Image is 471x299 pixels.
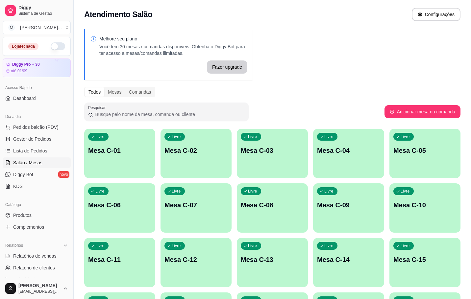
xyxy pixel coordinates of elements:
button: Fazer upgrade [207,60,247,74]
div: Todos [85,87,104,97]
p: Livre [324,134,334,139]
button: Configurações [412,8,460,21]
span: Relatório de clientes [13,264,55,271]
button: LivreMesa C-09 [313,183,384,233]
button: LivreMesa C-11 [84,238,155,287]
button: LivreMesa C-12 [161,238,232,287]
div: Dia a dia [3,111,71,122]
span: Gestor de Pedidos [13,136,51,142]
a: Gestor de Pedidos [3,134,71,144]
button: LivreMesa C-08 [237,183,308,233]
a: Diggy Pro + 30até 01/09 [3,58,71,77]
p: Mesa C-08 [241,200,304,210]
a: Relatório de mesas [3,274,71,285]
button: [PERSON_NAME][EMAIL_ADDRESS][DOMAIN_NAME] [3,281,71,296]
p: Você tem 30 mesas / comandas disponíveis. Obtenha o Diggy Bot para ter acesso a mesas/comandas il... [99,43,247,57]
span: [PERSON_NAME] [18,283,60,289]
label: Pesquisar [88,105,108,110]
p: Livre [95,243,105,248]
span: Produtos [13,212,32,218]
div: Loja fechada [8,43,38,50]
p: Livre [401,134,410,139]
button: LivreMesa C-04 [313,129,384,178]
a: Diggy Botnovo [3,169,71,180]
p: Mesa C-14 [317,255,380,264]
p: Livre [95,134,105,139]
p: Livre [324,243,334,248]
span: M [8,24,15,31]
span: KDS [13,183,23,190]
p: Mesa C-02 [164,146,228,155]
div: [PERSON_NAME] ... [20,24,62,31]
p: Livre [95,189,105,194]
span: Pedidos balcão (PDV) [13,124,59,130]
p: Livre [248,134,257,139]
p: Livre [324,189,334,194]
button: LivreMesa C-13 [237,238,308,287]
p: Mesa C-06 [88,200,151,210]
p: Mesa C-09 [317,200,380,210]
span: Diggy Bot [13,171,33,178]
p: Mesa C-03 [241,146,304,155]
button: LivreMesa C-02 [161,129,232,178]
h2: Atendimento Salão [84,9,152,20]
button: LivreMesa C-03 [237,129,308,178]
p: Mesa C-01 [88,146,151,155]
button: LivreMesa C-06 [84,183,155,233]
span: Sistema de Gestão [18,11,68,16]
button: LivreMesa C-07 [161,183,232,233]
p: Livre [401,189,410,194]
p: Livre [172,189,181,194]
a: KDS [3,181,71,192]
span: Relatórios [5,243,23,248]
a: DiggySistema de Gestão [3,3,71,18]
p: Mesa C-11 [88,255,151,264]
a: Lista de Pedidos [3,146,71,156]
a: Relatórios de vendas [3,251,71,261]
p: Mesa C-12 [164,255,228,264]
a: Produtos [3,210,71,220]
a: Relatório de clientes [3,263,71,273]
button: Select a team [3,21,71,34]
p: Livre [248,189,257,194]
p: Livre [172,134,181,139]
p: Mesa C-15 [393,255,457,264]
button: Adicionar mesa ou comanda [384,105,460,118]
p: Mesa C-07 [164,200,228,210]
a: Complementos [3,222,71,232]
span: Diggy [18,5,68,11]
p: Melhore seu plano [99,35,247,42]
a: Dashboard [3,93,71,103]
p: Livre [401,243,410,248]
input: Pesquisar [93,111,245,118]
button: Alterar Status [51,42,65,50]
div: Comandas [125,87,155,97]
span: Relatórios de vendas [13,253,57,259]
button: LivreMesa C-15 [389,238,460,287]
div: Acesso Rápido [3,82,71,93]
button: LivreMesa C-14 [313,238,384,287]
article: até 01/09 [11,68,27,74]
span: [EMAIL_ADDRESS][DOMAIN_NAME] [18,289,60,294]
span: Lista de Pedidos [13,148,47,154]
p: Mesa C-05 [393,146,457,155]
article: Diggy Pro + 30 [12,62,40,67]
p: Livre [172,243,181,248]
span: Complementos [13,224,44,230]
div: Mesas [104,87,125,97]
p: Mesa C-10 [393,200,457,210]
button: Pedidos balcão (PDV) [3,122,71,132]
button: LivreMesa C-05 [389,129,460,178]
button: LivreMesa C-10 [389,183,460,233]
a: Salão / Mesas [3,157,71,168]
span: Dashboard [13,95,36,102]
p: Livre [248,243,257,248]
span: Relatório de mesas [13,276,53,283]
p: Mesa C-13 [241,255,304,264]
span: Salão / Mesas [13,159,42,166]
div: Catálogo [3,199,71,210]
p: Mesa C-04 [317,146,380,155]
button: LivreMesa C-01 [84,129,155,178]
